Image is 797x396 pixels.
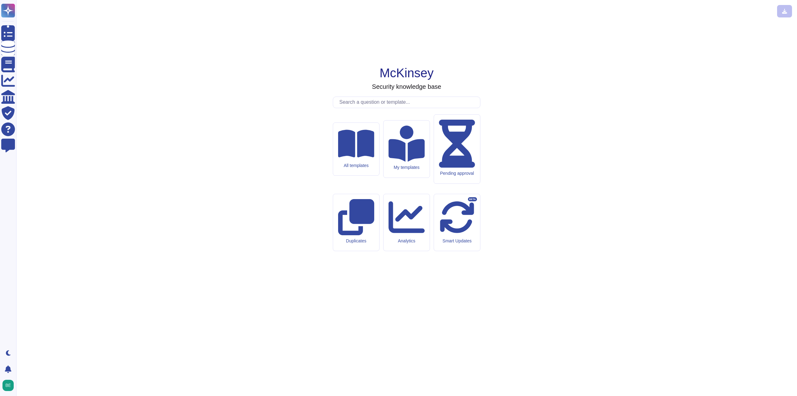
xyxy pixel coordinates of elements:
[338,163,374,168] div: All templates
[389,238,425,244] div: Analytics
[439,238,475,244] div: Smart Updates
[468,197,477,202] div: BETA
[338,238,374,244] div: Duplicates
[2,380,14,391] img: user
[380,65,433,80] h1: McKinsey
[389,165,425,170] div: My templates
[372,83,441,90] h3: Security knowledge base
[439,171,475,176] div: Pending approval
[1,379,18,392] button: user
[336,97,480,108] input: Search a question or template...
